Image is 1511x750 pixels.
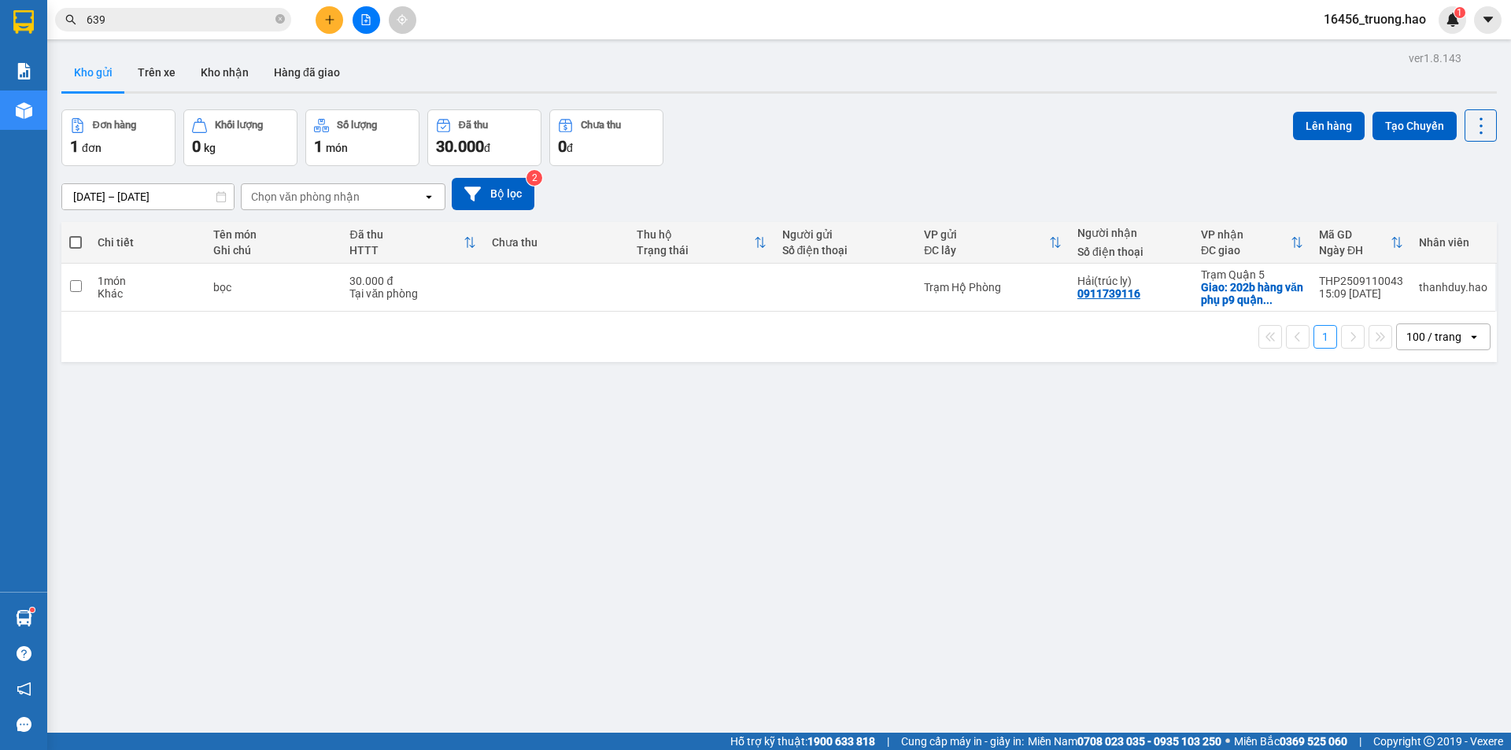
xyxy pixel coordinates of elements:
[1077,735,1221,748] strong: 0708 023 035 - 0935 103 250
[1234,733,1347,750] span: Miền Bắc
[1468,331,1480,343] svg: open
[1313,325,1337,349] button: 1
[213,228,334,241] div: Tên món
[567,142,573,154] span: đ
[1319,287,1403,300] div: 15:09 [DATE]
[314,137,323,156] span: 1
[423,190,435,203] svg: open
[1311,9,1439,29] span: 16456_truong.hao
[1409,50,1461,67] div: ver 1.8.143
[1293,112,1365,140] button: Lên hàng
[17,717,31,732] span: message
[213,281,334,294] div: bọc
[316,6,343,34] button: plus
[1077,227,1185,239] div: Người nhận
[459,120,488,131] div: Đã thu
[1419,236,1487,249] div: Nhân viên
[549,109,663,166] button: Chưa thu0đ
[65,14,76,25] span: search
[1474,6,1502,34] button: caret-down
[807,735,875,748] strong: 1900 633 818
[125,54,188,91] button: Trên xe
[1359,733,1361,750] span: |
[436,137,484,156] span: 30.000
[1424,736,1435,747] span: copyright
[397,14,408,25] span: aim
[637,244,753,257] div: Trạng thái
[326,142,348,154] span: món
[526,170,542,186] sup: 2
[61,109,175,166] button: Đơn hàng1đơn
[452,178,534,210] button: Bộ lọc
[1319,275,1403,287] div: THP2509110043
[924,228,1049,241] div: VP gửi
[353,6,380,34] button: file-add
[1028,733,1221,750] span: Miền Nam
[349,244,464,257] div: HTTT
[924,244,1049,257] div: ĐC lấy
[275,13,285,28] span: close-circle
[360,14,371,25] span: file-add
[1201,268,1303,281] div: Trạm Quận 5
[17,646,31,661] span: question-circle
[1319,244,1391,257] div: Ngày ĐH
[1077,246,1185,258] div: Số điện thoại
[349,287,476,300] div: Tại văn phòng
[204,142,216,154] span: kg
[389,6,416,34] button: aim
[1201,244,1291,257] div: ĐC giao
[1077,287,1140,300] div: 0911739116
[16,63,32,79] img: solution-icon
[1454,7,1465,18] sup: 1
[1263,294,1273,306] span: ...
[188,54,261,91] button: Kho nhận
[337,120,377,131] div: Số lượng
[492,236,621,249] div: Chưa thu
[16,102,32,119] img: warehouse-icon
[305,109,419,166] button: Số lượng1món
[558,137,567,156] span: 0
[1193,222,1311,264] th: Toggle SortBy
[1319,228,1391,241] div: Mã GD
[98,236,197,249] div: Chi tiết
[275,14,285,24] span: close-circle
[924,281,1062,294] div: Trạm Hộ Phòng
[349,228,464,241] div: Đã thu
[183,109,297,166] button: Khối lượng0kg
[1280,735,1347,748] strong: 0369 525 060
[61,54,125,91] button: Kho gửi
[484,142,490,154] span: đ
[261,54,353,91] button: Hàng đã giao
[1457,7,1462,18] span: 1
[17,682,31,696] span: notification
[349,275,476,287] div: 30.000 đ
[324,14,335,25] span: plus
[1419,281,1487,294] div: thanhduy.hao
[637,228,753,241] div: Thu hộ
[213,244,334,257] div: Ghi chú
[427,109,541,166] button: Đã thu30.000đ
[70,137,79,156] span: 1
[782,244,909,257] div: Số điện thoại
[1225,738,1230,744] span: ⚪️
[16,610,32,626] img: warehouse-icon
[93,120,136,131] div: Đơn hàng
[629,222,774,264] th: Toggle SortBy
[1311,222,1411,264] th: Toggle SortBy
[1372,112,1457,140] button: Tạo Chuyến
[82,142,102,154] span: đơn
[215,120,263,131] div: Khối lượng
[30,608,35,612] sup: 1
[916,222,1070,264] th: Toggle SortBy
[251,189,360,205] div: Chọn văn phòng nhận
[98,275,197,287] div: 1 món
[901,733,1024,750] span: Cung cấp máy in - giấy in:
[1406,329,1461,345] div: 100 / trang
[1446,13,1460,27] img: icon-new-feature
[887,733,889,750] span: |
[730,733,875,750] span: Hỗ trợ kỹ thuật:
[782,228,909,241] div: Người gửi
[1201,281,1303,306] div: Giao: 202b hàng văn phụ p9 quận Phú Nhuận
[1201,228,1291,241] div: VP nhận
[581,120,621,131] div: Chưa thu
